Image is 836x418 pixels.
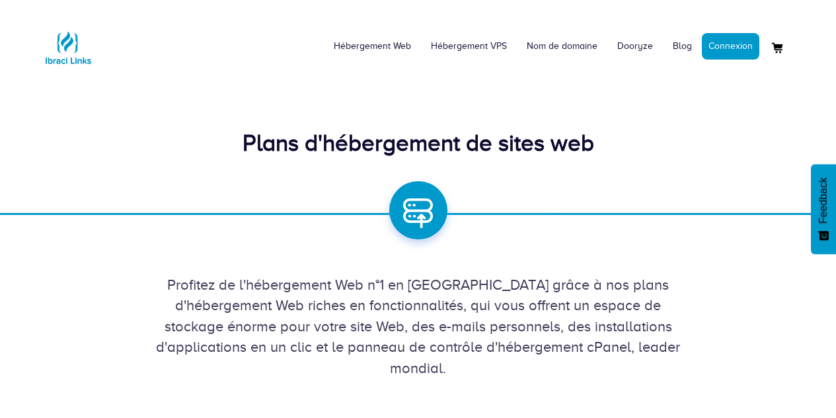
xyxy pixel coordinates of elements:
[324,26,421,66] a: Hébergement Web
[702,33,759,60] a: Connexion
[42,21,95,74] img: Logo Ibraci Links
[421,26,517,66] a: Hébergement VPS
[607,26,663,66] a: Dooryze
[517,26,607,66] a: Nom de domaine
[663,26,702,66] a: Blog
[42,10,95,74] a: Logo Ibraci Links
[811,164,836,254] button: Feedback - Afficher l’enquête
[817,177,829,224] span: Feedback
[42,127,795,160] div: Plans d'hébergement de sites web
[42,274,795,378] div: Profitez de l'hébergement Web n°1 en [GEOGRAPHIC_DATA] grâce à nos plans d'hébergement Web riches...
